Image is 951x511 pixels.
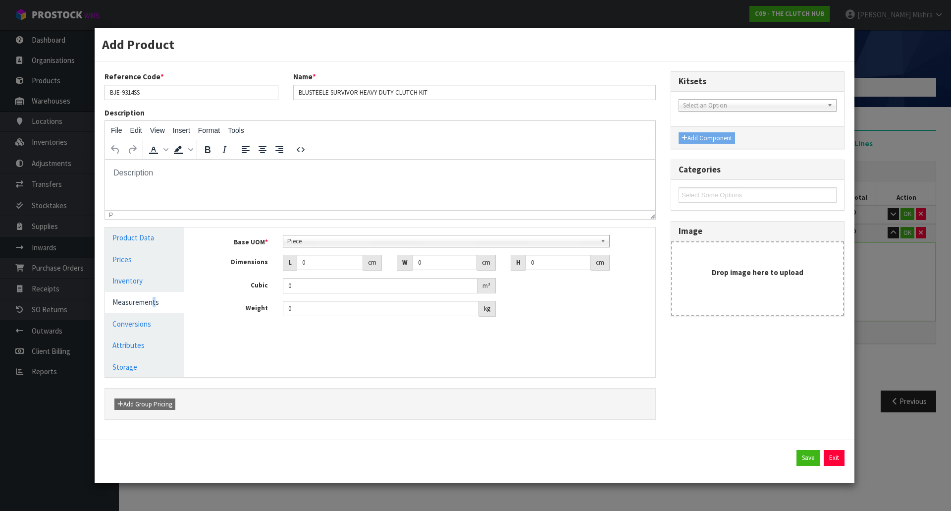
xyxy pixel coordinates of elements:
strong: Drop image here to upload [712,268,803,277]
a: Product Data [105,227,184,248]
label: Description [105,108,145,118]
iframe: Rich Text Area. Press ALT-0 for help. [105,160,655,210]
button: Add Component [679,132,735,144]
label: Reference Code [105,71,164,82]
button: Italic [216,141,233,158]
strong: W [402,258,408,267]
a: Inventory [105,271,184,291]
span: Piece [287,235,597,247]
div: Resize [647,211,655,219]
label: Weight [199,301,275,313]
div: cm [591,255,610,271]
button: Save [796,450,820,466]
input: Length [297,255,363,270]
h3: Add Product [102,35,847,54]
div: kg [479,301,496,317]
button: Add Group Pricing [114,398,175,410]
label: Dimensions [199,255,275,267]
input: Cubic [283,278,477,293]
button: Undo [107,141,124,158]
button: Source code [292,141,309,158]
a: Measurements [105,292,184,312]
a: Attributes [105,335,184,355]
div: cm [363,255,382,271]
a: Storage [105,357,184,377]
span: Format [198,126,220,134]
strong: H [516,258,521,267]
label: Cubic [199,278,275,290]
div: m³ [477,278,496,294]
input: Reference Code [105,85,278,100]
input: Weight [283,301,479,316]
a: Prices [105,249,184,270]
input: Name [293,85,656,100]
span: Edit [130,126,142,134]
div: Background color [170,141,195,158]
button: Align right [271,141,288,158]
label: Base UOM [199,235,275,247]
button: Redo [124,141,141,158]
a: Conversions [105,314,184,334]
span: File [111,126,122,134]
h3: Kitsets [679,77,837,86]
label: Name [293,71,316,82]
span: Tools [228,126,244,134]
span: View [150,126,165,134]
span: Select an Option [683,100,823,112]
div: cm [477,255,496,271]
button: Bold [199,141,216,158]
input: Height [526,255,591,270]
input: Width [413,255,477,270]
h3: Categories [679,165,837,174]
h3: Image [679,227,837,236]
button: Exit [824,450,845,466]
button: Align center [254,141,271,158]
span: Insert [173,126,190,134]
div: p [109,212,113,219]
div: Text color [145,141,170,158]
button: Align left [237,141,254,158]
strong: L [288,258,292,267]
